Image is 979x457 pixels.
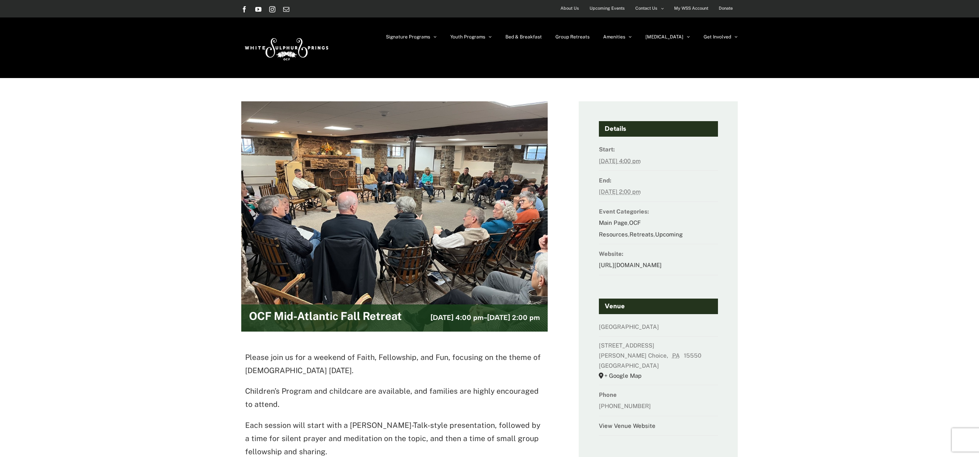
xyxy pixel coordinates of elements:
[645,35,683,39] span: [MEDICAL_DATA]
[560,3,579,14] span: About Us
[599,219,641,237] a: OCF Resources
[241,30,330,66] img: White Sulphur Springs Logo
[599,175,718,186] dt: End:
[269,6,275,12] a: Instagram
[431,313,540,323] h3: -
[599,188,641,195] abbr: 2025-11-16
[599,389,718,400] dt: Phone
[704,17,738,56] a: Get Involved
[386,17,738,56] nav: Main Menu
[599,262,662,268] a: [URL][DOMAIN_NAME]
[672,352,682,359] abbr: Pennsylvania
[599,219,628,226] a: Main Page
[599,206,718,217] dt: Event Categories:
[635,3,657,14] span: Contact Us
[245,351,544,377] p: Please join us for a weekend of Faith, Fellowship, and Fun, focusing on the theme of [DEMOGRAPHIC...
[603,35,625,39] span: Amenities
[684,352,704,359] span: 15550
[630,231,654,238] a: Retreats
[555,35,590,39] span: Group Retreats
[450,17,492,56] a: Youth Programs
[386,35,430,39] span: Signature Programs
[255,6,261,12] a: YouTube
[505,17,542,56] a: Bed & Breakfast
[249,310,402,326] h2: OCF Mid-Atlantic Fall Retreat
[603,17,632,56] a: Amenities
[599,158,641,164] abbr: 2025-11-14
[241,6,247,12] a: Facebook
[599,217,718,244] dd: , , ,
[674,3,708,14] span: My WSS Account
[599,299,718,314] h4: Venue
[599,121,718,137] h4: Details
[704,35,731,39] span: Get Involved
[590,3,625,14] span: Upcoming Events
[645,17,690,56] a: [MEDICAL_DATA]
[599,144,718,155] dt: Start:
[555,17,590,56] a: Group Retreats
[655,231,683,238] a: Upcoming
[283,6,289,12] a: Email
[431,313,484,322] span: [DATE] 4:00 pm
[599,400,718,416] dd: [PHONE_NUMBER]
[599,422,656,429] a: View Venue Website
[599,371,718,381] a: + Google Map
[386,17,437,56] a: Signature Programs
[450,35,485,39] span: Youth Programs
[667,352,671,359] span: ,
[599,321,718,337] dd: [GEOGRAPHIC_DATA]
[599,362,661,369] span: [GEOGRAPHIC_DATA]
[719,3,733,14] span: Donate
[245,385,544,411] p: Children’s Program and childcare are available, and families are highly encouraged to attend.
[599,352,667,359] span: [PERSON_NAME] Choice
[487,313,540,322] span: [DATE] 2:00 pm
[599,248,718,259] dt: Website:
[599,342,654,349] span: [STREET_ADDRESS]
[505,35,542,39] span: Bed & Breakfast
